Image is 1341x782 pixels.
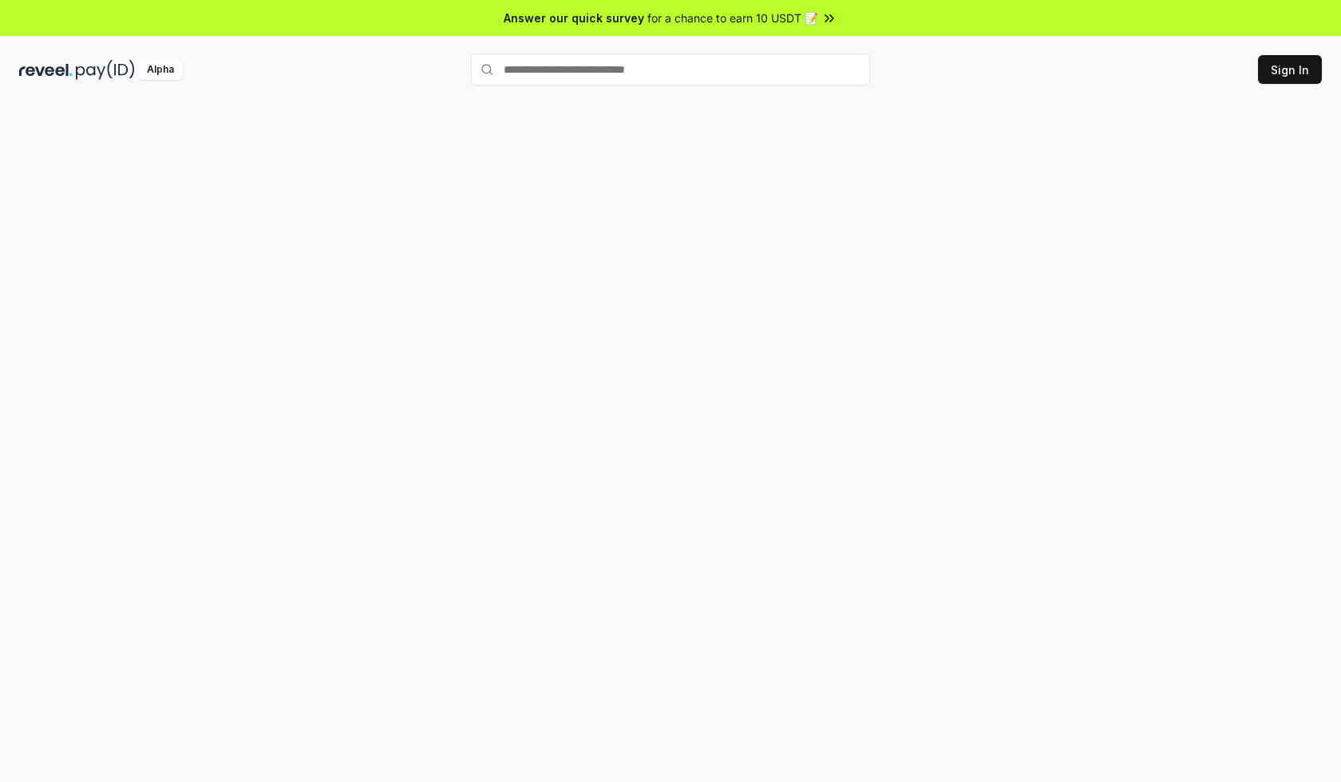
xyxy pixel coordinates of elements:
[138,60,183,80] div: Alpha
[647,10,818,26] span: for a chance to earn 10 USDT 📝
[76,60,135,80] img: pay_id
[19,60,73,80] img: reveel_dark
[504,10,644,26] span: Answer our quick survey
[1258,55,1322,84] button: Sign In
